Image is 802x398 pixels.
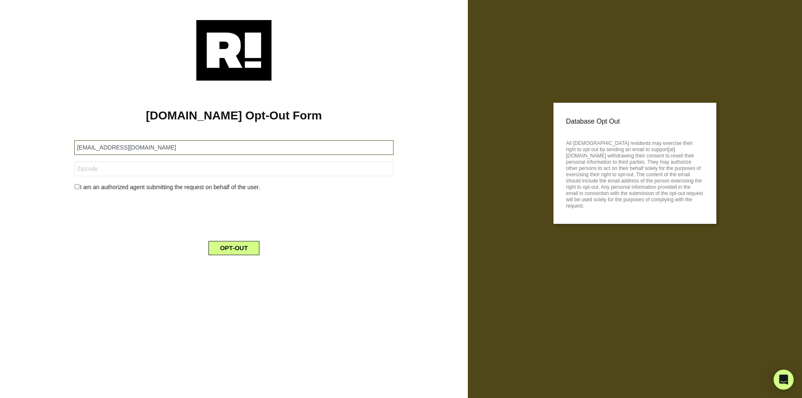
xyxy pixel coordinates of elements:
[774,370,794,390] div: Open Intercom Messenger
[566,115,704,128] p: Database Opt Out
[566,138,704,209] p: All [DEMOGRAPHIC_DATA] residents may exercise their right to opt-out by sending an email to suppo...
[170,198,297,231] iframe: reCAPTCHA
[13,109,455,123] h1: [DOMAIN_NAME] Opt-Out Form
[208,241,260,255] button: OPT-OUT
[74,162,393,176] input: Zipcode
[196,20,272,81] img: Retention.com
[68,183,399,192] div: I am an authorized agent submitting the request on behalf of the user.
[74,140,393,155] input: Email Address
